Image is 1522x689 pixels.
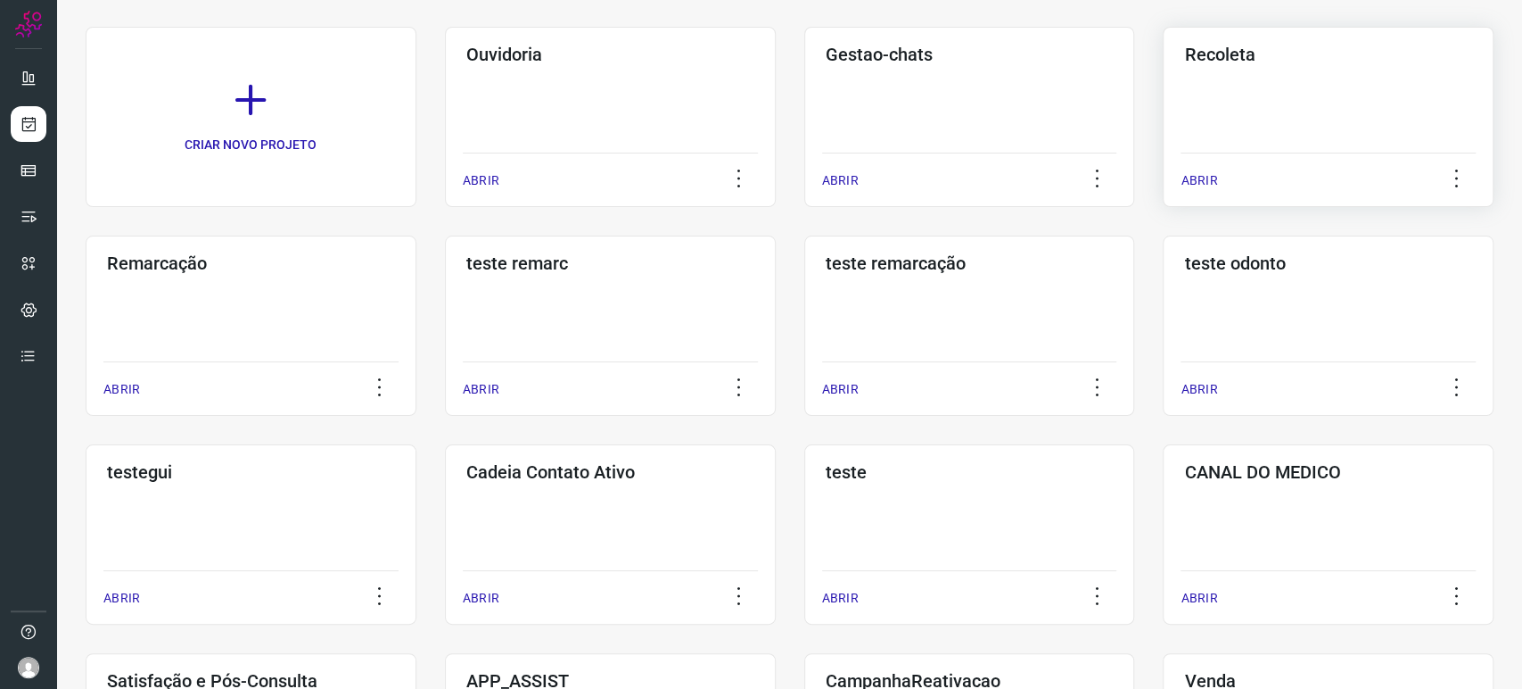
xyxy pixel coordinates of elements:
h3: teste remarc [466,253,754,274]
h3: Cadeia Contato Ativo [466,461,754,483]
h3: Recoleta [1184,44,1472,65]
p: ABRIR [463,171,499,190]
h3: Gestao-chats [826,44,1114,65]
img: Logo [15,11,42,37]
h3: teste remarcação [826,253,1114,274]
h3: Remarcação [107,253,395,274]
p: ABRIR [1181,589,1217,608]
p: ABRIR [822,171,859,190]
p: ABRIR [822,589,859,608]
h3: teste odonto [1184,253,1472,274]
p: ABRIR [103,589,140,608]
p: ABRIR [1181,171,1217,190]
p: ABRIR [463,589,499,608]
h3: testegui [107,461,395,483]
h3: CANAL DO MEDICO [1184,461,1472,483]
p: ABRIR [1181,380,1217,399]
p: ABRIR [463,380,499,399]
h3: Ouvidoria [466,44,754,65]
h3: teste [826,461,1114,483]
p: ABRIR [103,380,140,399]
p: ABRIR [822,380,859,399]
img: avatar-user-boy.jpg [18,657,39,678]
p: CRIAR NOVO PROJETO [185,136,317,154]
